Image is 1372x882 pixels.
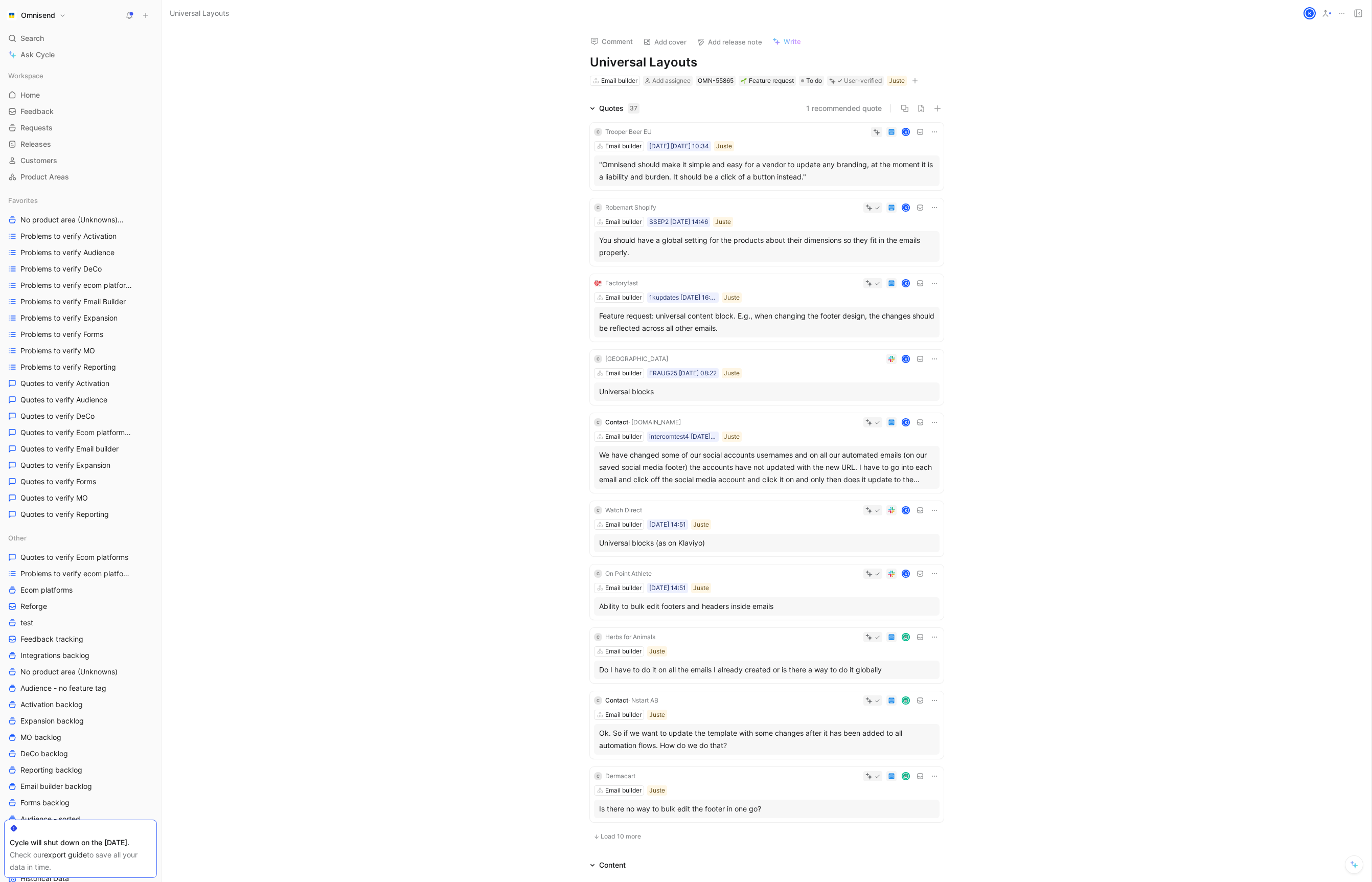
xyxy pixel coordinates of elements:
span: Integrations backlog [20,650,89,661]
div: [GEOGRAPHIC_DATA] [605,354,668,364]
div: FRAUG25 [DATE] 08:22 [649,368,717,378]
div: Email builder [605,432,642,442]
div: Email builder [601,76,637,86]
a: Forms backlog [4,795,157,810]
a: Email builder backlog [4,779,157,794]
a: Quotes to verify Ecom platformsOther [4,425,157,440]
div: 🌱Feature request [739,76,796,86]
button: Load 10 more [590,830,645,843]
div: On Point Athlete [605,569,652,579]
div: Email builder [605,217,642,227]
span: Audience - sorted [20,814,80,824]
img: avatar [902,634,909,641]
span: · [DOMAIN_NAME] [628,418,681,426]
span: Problems to verify Reporting [20,362,116,372]
div: K [902,205,909,211]
span: Workspace [8,71,43,81]
div: Email builder [605,141,642,151]
div: Universal blocks [599,386,934,398]
span: Quotes to verify Ecom platforms [20,552,128,562]
div: C [594,696,602,705]
h1: Omnisend [21,11,55,20]
span: · Nstart AB [628,696,658,704]
img: logo [594,279,602,287]
button: 1 recommended quote [806,102,882,115]
span: Releases [20,139,51,149]
span: Quotes to verify DeCo [20,411,95,421]
span: Favorites [8,195,38,206]
a: Problems to verify Activation [4,229,157,244]
div: Ok. So if we want to update the template with some changes after it has been added to all automat... [599,727,934,752]
div: Quotes37 [586,102,644,115]
button: Write [768,34,806,49]
span: Expansion backlog [20,716,84,726]
a: Releases [4,137,157,152]
h1: Universal Layouts [590,54,944,71]
span: Audience - no feature tag [20,683,106,693]
div: K [902,280,909,287]
a: Customers [4,153,157,168]
div: K [902,129,909,135]
div: Content [586,859,630,871]
span: Problems to verify Forms [20,329,103,340]
div: C [594,418,602,426]
span: Quotes to verify Expansion [20,460,110,470]
div: [DATE] 14:51 [649,583,686,593]
span: Search [20,32,44,44]
div: Email builder [605,710,642,720]
span: Quotes to verify Audience [20,395,107,405]
div: Search [4,31,157,46]
div: Juste [649,785,665,796]
a: Problems to verify ecom platforms [4,278,157,293]
div: To do [799,76,824,86]
div: "Omnisend should make it simple and easy for a vendor to update any branding, at the moment it is... [599,159,934,183]
span: Load 10 more [601,832,641,841]
div: Herbs for Animals [605,632,655,642]
div: You should have a global setting for the products about their dimensions so they fit in the email... [599,234,934,259]
div: Juste [724,292,740,303]
div: We have changed some of our social accounts usernames and on all our automated emails (on our sav... [599,449,934,486]
span: To do [806,76,822,86]
a: Audience - no feature tag [4,681,157,696]
span: Ask Cycle [20,49,55,61]
a: Ecom platforms [4,582,157,598]
div: K [902,571,909,577]
span: Contact [605,418,628,426]
div: Email builder [605,646,642,657]
div: K [1305,8,1315,18]
span: Problems to verify Audience [20,247,115,258]
a: Problems to verify Reporting [4,359,157,375]
span: Problems to verify DeCo [20,264,102,274]
div: Juste [724,368,740,378]
div: Email builder [605,519,642,530]
div: Email builder [605,583,642,593]
div: OtherQuotes to verify Ecom platformsProblems to verify ecom platformsEcom platformsReforgetestFee... [4,530,157,827]
div: Favorites [4,193,157,208]
span: Write [784,37,801,46]
a: Quotes to verify DeCo [4,409,157,424]
div: [DATE] [DATE] 10:34 [649,141,709,151]
div: C [594,506,602,514]
a: Product Areas [4,169,157,185]
a: Quotes to verify Activation [4,376,157,391]
a: Home [4,87,157,103]
span: Home [20,90,40,100]
a: Activation backlog [4,697,157,712]
div: Factoryfast [605,278,638,288]
div: K [902,356,909,363]
button: Add release note [692,35,767,49]
div: Juste [693,519,709,530]
a: test [4,615,157,630]
span: Problems to verify ecom platforms [20,280,134,291]
a: No product area (Unknowns)Other [4,212,157,228]
div: Content [599,859,626,871]
span: Customers [20,155,57,166]
div: SSEP2 [DATE] 14:46 [649,217,708,227]
div: Quotes [599,102,639,115]
div: Juste [889,76,905,86]
span: Quotes to verify Email builder [20,444,119,454]
img: Omnisend [7,10,17,20]
span: MO backlog [20,732,61,742]
a: Requests [4,120,157,135]
a: Ask Cycle [4,47,157,62]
